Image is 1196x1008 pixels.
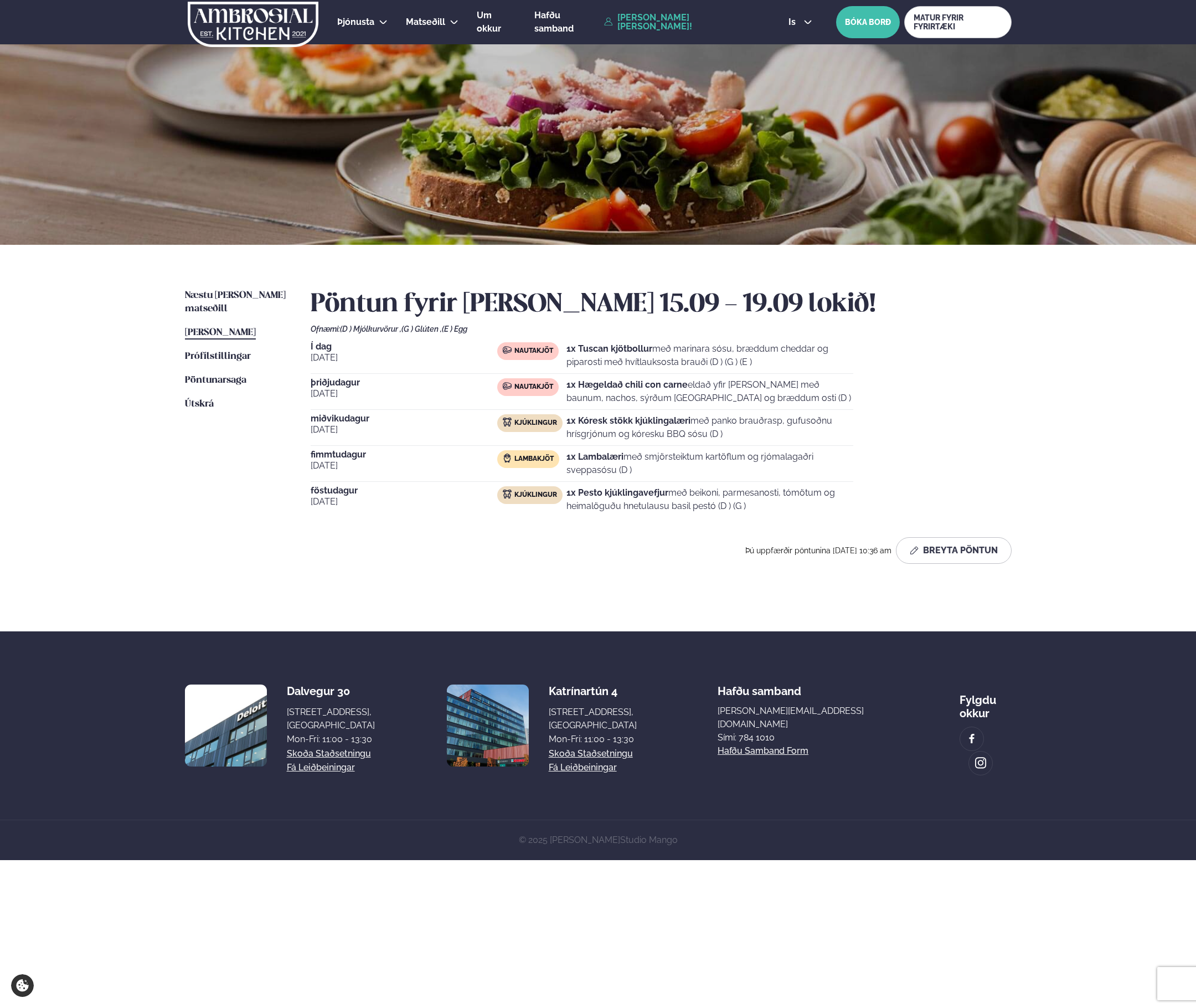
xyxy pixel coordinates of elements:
[549,733,637,746] div: Mon-Fri: 11:00 - 13:30
[340,325,401,333] span: (D ) Mjólkurvörur ,
[549,761,617,774] a: Fá leiðbeiningar
[566,450,853,477] p: með smjörsteiktum kartöflum og rjómalagaðri sveppasósu (D )
[620,835,678,845] a: Studio Mango
[477,10,501,34] span: Um okkur
[969,752,992,775] a: image alt
[904,6,1011,38] a: MATUR FYRIR FYRIRTÆKI
[503,418,512,426] img: chicken.svg
[311,325,1012,333] div: Ofnæmi:
[185,328,256,337] span: [PERSON_NAME]
[477,9,516,35] a: Um okkur
[503,346,512,354] img: beef.svg
[549,706,637,732] div: [STREET_ADDRESS], [GEOGRAPHIC_DATA]
[185,289,288,316] a: Næstu [PERSON_NAME] matseðill
[549,685,637,698] div: Katrínartún 4
[503,382,512,390] img: beef.svg
[718,676,801,698] span: Hafðu samband
[311,387,498,400] span: [DATE]
[566,487,668,498] strong: 1x Pesto kjúklingavefjur
[514,455,554,464] span: Lambakjöt
[514,347,553,356] span: Nautakjöt
[337,17,374,27] span: Þjónusta
[534,9,599,35] a: Hafðu samband
[514,419,557,428] span: Kjúklingur
[836,6,900,38] button: BÓKA BORÐ
[566,486,853,513] p: með beikoni, parmesanosti, tómötum og heimalöguðu hnetulausu basil pestó (D ) (G )
[960,727,983,750] a: image alt
[311,414,498,423] span: miðvikudagur
[337,16,374,29] a: Þjónusta
[406,17,445,27] span: Matseðill
[287,761,355,774] a: Fá leiðbeiningar
[401,325,442,333] span: (G ) Glúten ,
[975,757,987,769] img: image alt
[311,289,1012,320] h2: Pöntun fyrir [PERSON_NAME] 15.09 - 19.09 lokið!
[447,685,529,767] img: image alt
[780,18,821,27] button: is
[311,459,498,472] span: [DATE]
[287,685,375,698] div: Dalvegur 30
[311,378,498,387] span: þriðjudagur
[566,414,853,441] p: með panko brauðrasp, gufusoðnu hrísgrjónum og kóresku BBQ sósu (D )
[534,10,574,34] span: Hafðu samband
[311,495,498,508] span: [DATE]
[185,399,214,409] span: Útskrá
[896,537,1012,564] button: Breyta Pöntun
[406,16,445,29] a: Matseðill
[566,378,853,405] p: eldað yfir [PERSON_NAME] með baunum, nachos, sýrðum [GEOGRAPHIC_DATA] og bræddum osti (D )
[185,376,246,385] span: Pöntunarsaga
[287,706,375,732] div: [STREET_ADDRESS], [GEOGRAPHIC_DATA]
[187,2,319,47] img: logo
[185,374,246,387] a: Pöntunarsaga
[566,451,623,462] strong: 1x Lambalæri
[718,704,879,731] a: [PERSON_NAME][EMAIL_ADDRESS][DOMAIN_NAME]
[185,291,286,313] span: Næstu [PERSON_NAME] matseðill
[566,343,652,354] strong: 1x Tuscan kjötbollur
[788,18,799,27] span: is
[604,13,763,31] a: [PERSON_NAME] [PERSON_NAME]!
[566,342,853,369] p: með marinara sósu, bræddum cheddar og piparosti með hvítlauksosta brauði (D ) (G ) (E )
[311,351,498,364] span: [DATE]
[185,350,251,363] a: Prófílstillingar
[718,731,879,744] p: Sími: 784 1010
[519,835,678,845] span: © 2025 [PERSON_NAME]
[185,326,256,340] a: [PERSON_NAME]
[514,491,557,500] span: Kjúklingur
[287,733,375,746] div: Mon-Fri: 11:00 - 13:30
[503,490,512,498] img: chicken.svg
[185,685,267,767] img: image alt
[503,454,512,462] img: Lamb.svg
[442,325,467,333] span: (E ) Egg
[960,685,1011,720] div: Fylgdu okkur
[514,383,553,392] span: Nautakjöt
[11,974,34,997] a: Cookie settings
[311,423,498,436] span: [DATE]
[549,747,633,760] a: Skoða staðsetningu
[966,733,978,745] img: image alt
[311,342,498,351] span: Í dag
[311,450,498,459] span: fimmtudagur
[566,415,690,426] strong: 1x Kóresk stökk kjúklingalæri
[566,379,688,390] strong: 1x Hægeldað chili con carne
[745,546,891,555] span: Þú uppfærðir pöntunina [DATE] 10:36 am
[185,352,251,361] span: Prófílstillingar
[185,398,214,411] a: Útskrá
[718,744,808,758] a: Hafðu samband form
[311,486,498,495] span: föstudagur
[287,747,371,760] a: Skoða staðsetningu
